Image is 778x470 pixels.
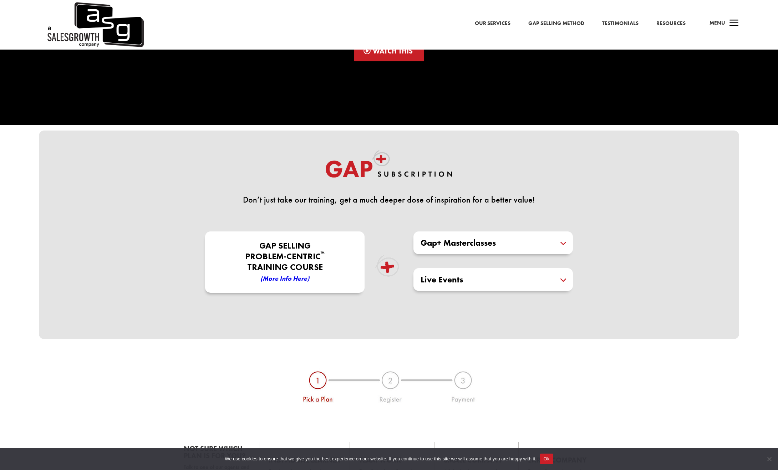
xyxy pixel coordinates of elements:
span: We use cookies to ensure that we give you the best experience on our website. If you continue to ... [225,455,536,463]
img: Gap Subscription [325,150,453,185]
a: Our Services [475,19,510,28]
sup: ™ [321,250,325,256]
a: Resources [656,19,686,28]
span: Menu [710,19,725,26]
span: a [727,16,741,31]
img: pick-a-plan [300,368,478,405]
span: No [766,455,773,463]
h5: Live Events [421,275,566,284]
p: Don’t just take our training, get a much deeper dose of inspiration for a better value! [196,195,581,204]
a: Testimonials [602,19,639,28]
a: (More Info here) [260,272,309,283]
em: (More Info here) [260,274,309,282]
a: Watch This [354,41,424,61]
a: Gap Selling Method [528,19,584,28]
h5: Gap+ Masterclasses [421,239,566,247]
h2: Not sure which plan is for you? [184,445,250,463]
button: Ok [540,454,553,464]
p: Gap Selling Problem-Centric Training COURSE [207,240,363,284]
